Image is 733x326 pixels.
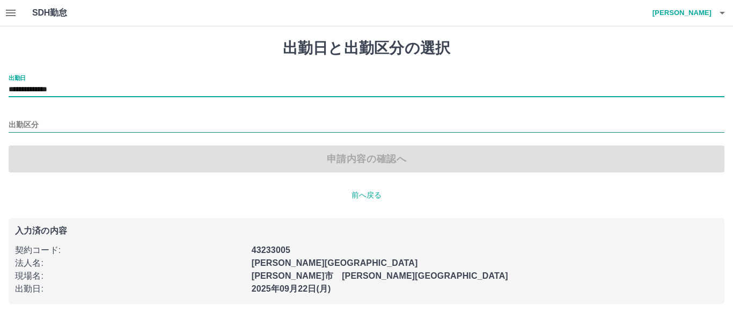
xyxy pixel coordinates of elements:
[15,257,245,270] p: 法人名 :
[252,245,290,255] b: 43233005
[252,271,508,280] b: [PERSON_NAME]市 [PERSON_NAME][GEOGRAPHIC_DATA]
[9,39,724,57] h1: 出勤日と出勤区分の選択
[15,282,245,295] p: 出勤日 :
[9,74,26,82] label: 出勤日
[15,227,718,235] p: 入力済の内容
[15,270,245,282] p: 現場名 :
[252,284,331,293] b: 2025年09月22日(月)
[15,244,245,257] p: 契約コード :
[252,258,418,267] b: [PERSON_NAME][GEOGRAPHIC_DATA]
[9,190,724,201] p: 前へ戻る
